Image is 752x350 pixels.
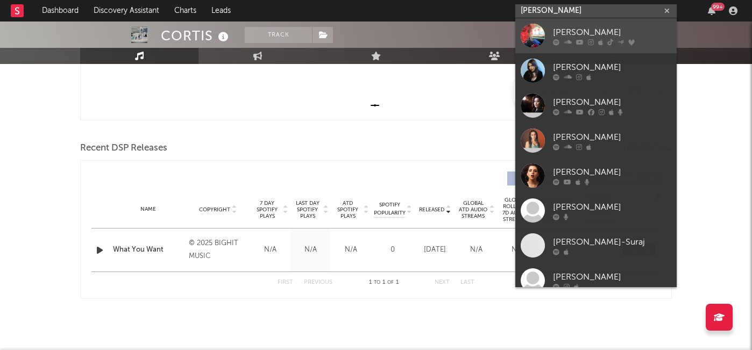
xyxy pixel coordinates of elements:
[417,245,453,255] div: [DATE]
[553,26,671,39] div: [PERSON_NAME]
[708,6,715,15] button: 99+
[458,245,494,255] div: N/A
[199,206,230,213] span: Copyright
[460,280,474,285] button: Last
[334,245,368,255] div: N/A
[553,166,671,178] div: [PERSON_NAME]
[553,270,671,283] div: [PERSON_NAME]
[293,200,322,219] span: Last Day Spotify Plays
[113,245,183,255] a: What You Want
[189,237,247,263] div: © 2025 BIGHIT MUSIC
[553,201,671,213] div: [PERSON_NAME]
[253,245,288,255] div: N/A
[374,201,406,217] span: Spotify Popularity
[515,228,677,263] a: [PERSON_NAME]-Suraj
[514,175,564,182] span: Originals ( 1 )
[515,158,677,193] a: [PERSON_NAME]
[161,27,231,45] div: CORTIS
[419,206,444,213] span: Released
[374,245,412,255] div: 0
[113,205,183,213] div: Name
[80,142,167,155] span: Recent DSP Releases
[334,200,362,219] span: ATD Spotify Plays
[387,280,394,285] span: of
[515,263,677,298] a: [PERSON_NAME]
[553,235,671,248] div: [PERSON_NAME]-Suraj
[507,172,580,185] button: Originals(1)
[374,280,380,285] span: to
[278,280,293,285] button: First
[515,18,677,53] a: [PERSON_NAME]
[514,88,627,96] input: Search by song name or URL
[253,200,281,219] span: 7 Day Spotify Plays
[711,3,725,11] div: 99 +
[293,245,328,255] div: N/A
[515,123,677,158] a: [PERSON_NAME]
[553,131,671,144] div: [PERSON_NAME]
[515,193,677,228] a: [PERSON_NAME]
[304,280,332,285] button: Previous
[354,276,413,289] div: 1 1 1
[435,280,450,285] button: Next
[515,4,677,18] input: Search for artists
[500,197,529,223] span: Global Rolling 7D Audio Streams
[515,53,677,88] a: [PERSON_NAME]
[458,200,488,219] span: Global ATD Audio Streams
[500,245,536,255] div: N/A
[245,27,312,43] button: Track
[515,88,677,123] a: [PERSON_NAME]
[553,96,671,109] div: [PERSON_NAME]
[553,61,671,74] div: [PERSON_NAME]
